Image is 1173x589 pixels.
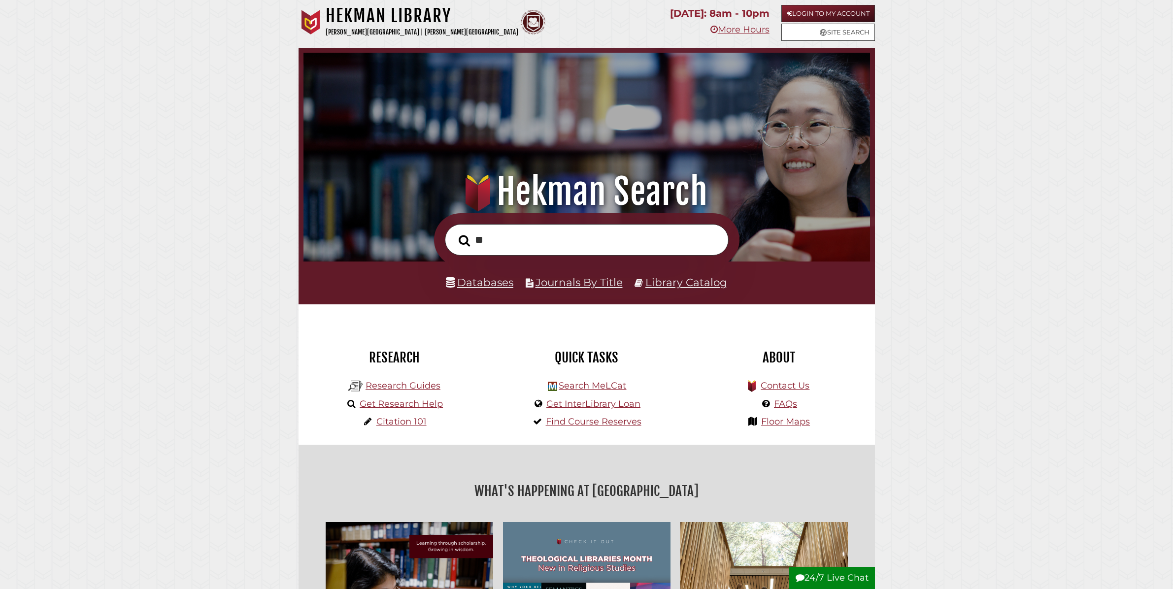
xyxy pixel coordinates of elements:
[454,232,475,250] button: Search
[326,27,518,38] p: [PERSON_NAME][GEOGRAPHIC_DATA] | [PERSON_NAME][GEOGRAPHIC_DATA]
[670,5,770,22] p: [DATE]: 8am - 10pm
[498,349,675,366] h2: Quick Tasks
[459,234,470,247] i: Search
[299,10,323,34] img: Calvin University
[536,276,623,289] a: Journals By Title
[690,349,868,366] h2: About
[645,276,727,289] a: Library Catalog
[548,382,557,391] img: Hekman Library Logo
[781,24,875,41] a: Site Search
[546,398,640,409] a: Get InterLibrary Loan
[321,170,852,213] h1: Hekman Search
[446,276,513,289] a: Databases
[761,380,809,391] a: Contact Us
[559,380,626,391] a: Search MeLCat
[521,10,545,34] img: Calvin Theological Seminary
[348,379,363,393] img: Hekman Library Logo
[366,380,440,391] a: Research Guides
[710,24,770,35] a: More Hours
[376,416,427,427] a: Citation 101
[774,398,797,409] a: FAQs
[546,416,641,427] a: Find Course Reserves
[326,5,518,27] h1: Hekman Library
[761,416,810,427] a: Floor Maps
[781,5,875,22] a: Login to My Account
[306,349,483,366] h2: Research
[360,398,443,409] a: Get Research Help
[306,480,868,502] h2: What's Happening at [GEOGRAPHIC_DATA]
